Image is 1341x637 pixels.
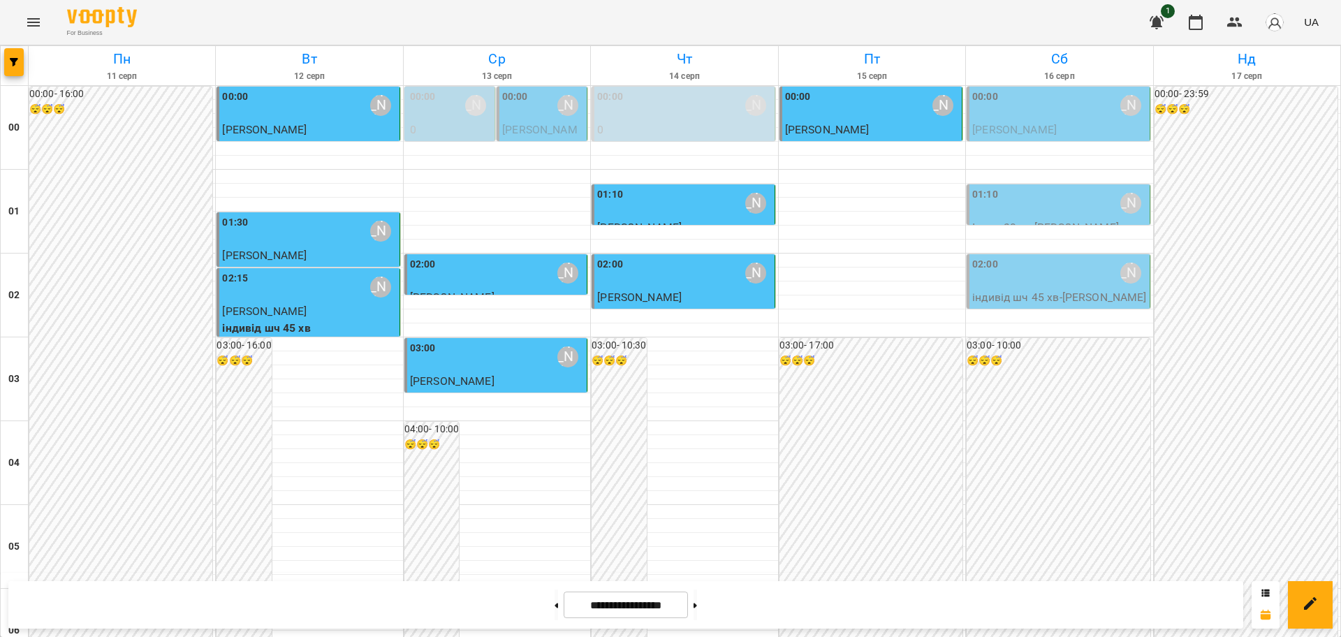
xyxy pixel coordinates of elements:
label: 00:00 [972,89,998,105]
div: Вовк Галина [557,346,578,367]
p: Індив 30 хв - [PERSON_NAME] [972,219,1146,236]
span: [PERSON_NAME] [502,123,578,153]
label: 00:00 [410,89,436,105]
h6: 03:00 - 10:00 [967,338,1150,353]
div: Вовк Галина [370,277,391,298]
label: 01:10 [597,187,623,203]
p: індивід шч 45 хв [222,320,396,337]
div: Вовк Галина [465,95,486,116]
h6: 16 серп [968,70,1150,83]
label: 02:15 [222,271,248,286]
p: 0 [597,122,771,138]
h6: 05 [8,539,20,555]
span: [PERSON_NAME] [785,123,870,136]
span: [PERSON_NAME] [597,221,682,234]
div: Вовк Галина [557,95,578,116]
div: Вовк Галина [1120,263,1141,284]
h6: 03:00 - 17:00 [779,338,962,353]
h6: 00 [8,120,20,136]
h6: 17 серп [1156,70,1338,83]
p: 0 [410,122,492,138]
h6: 02 [8,288,20,303]
h6: 14 серп [593,70,775,83]
h6: Ср [406,48,588,70]
h6: Сб [968,48,1150,70]
label: 02:00 [972,257,998,272]
label: 02:00 [597,257,623,272]
p: індивід МА 45 хв [410,390,584,407]
span: [PERSON_NAME] [222,249,307,262]
h6: 03:00 - 10:30 [592,338,646,353]
p: індивід шч 45 хв - [PERSON_NAME] [972,289,1146,306]
h6: 03:00 - 16:00 [217,338,271,353]
h6: 😴😴😴 [1155,102,1338,117]
h6: 15 серп [781,70,963,83]
span: [PERSON_NAME] [222,123,307,136]
div: Вовк Галина [745,193,766,214]
h6: 😴😴😴 [592,353,646,369]
span: [PERSON_NAME] [972,123,1057,136]
h6: 😴😴😴 [779,353,962,369]
h6: 03 [8,372,20,387]
h6: 00:00 - 23:59 [1155,87,1338,102]
p: індивід МА 45 хв [222,138,396,155]
div: Вовк Галина [932,95,953,116]
h6: 00:00 - 16:00 [29,87,212,102]
h6: 11 серп [31,70,213,83]
span: UA [1304,15,1319,29]
h6: Нд [1156,48,1338,70]
div: Вовк Галина [745,95,766,116]
div: Вовк Галина [745,263,766,284]
p: індивід шч 45 хв ([PERSON_NAME]) [410,138,492,188]
img: avatar_s.png [1265,13,1284,32]
div: Вовк Галина [1120,95,1141,116]
h6: 😴😴😴 [404,437,459,453]
h6: Пн [31,48,213,70]
p: індивід МА 45 хв ([PERSON_NAME]) [597,138,771,171]
div: Вовк Галина [557,263,578,284]
label: 03:00 [410,341,436,356]
span: [PERSON_NAME] [222,305,307,318]
span: [PERSON_NAME] [597,291,682,304]
button: UA [1298,9,1324,35]
p: індивід МА 45 хв [785,138,959,155]
p: індивід шч 45 хв [222,264,396,281]
img: Voopty Logo [67,7,137,27]
div: Вовк Галина [370,95,391,116]
label: 00:00 [222,89,248,105]
span: 1 [1161,4,1175,18]
h6: 01 [8,204,20,219]
h6: 04:00 - 10:00 [404,422,459,437]
h6: Пт [781,48,963,70]
div: Вовк Галина [1120,193,1141,214]
label: 01:30 [222,215,248,230]
h6: 😴😴😴 [29,102,212,117]
h6: 😴😴😴 [967,353,1150,369]
h6: 04 [8,455,20,471]
span: [PERSON_NAME] [410,374,494,388]
span: For Business [67,29,137,38]
p: індивід шч 45 хв [972,138,1146,155]
span: [PERSON_NAME] [410,291,494,304]
h6: Чт [593,48,775,70]
h6: 12 серп [218,70,400,83]
button: Menu [17,6,50,39]
label: 02:00 [410,257,436,272]
label: 01:10 [972,187,998,203]
h6: 😴😴😴 [217,353,271,369]
div: Вовк Галина [370,221,391,242]
label: 00:00 [502,89,528,105]
h6: Вт [218,48,400,70]
p: індивід шч 45 хв [597,306,771,323]
label: 00:00 [785,89,811,105]
label: 00:00 [597,89,623,105]
h6: 13 серп [406,70,588,83]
